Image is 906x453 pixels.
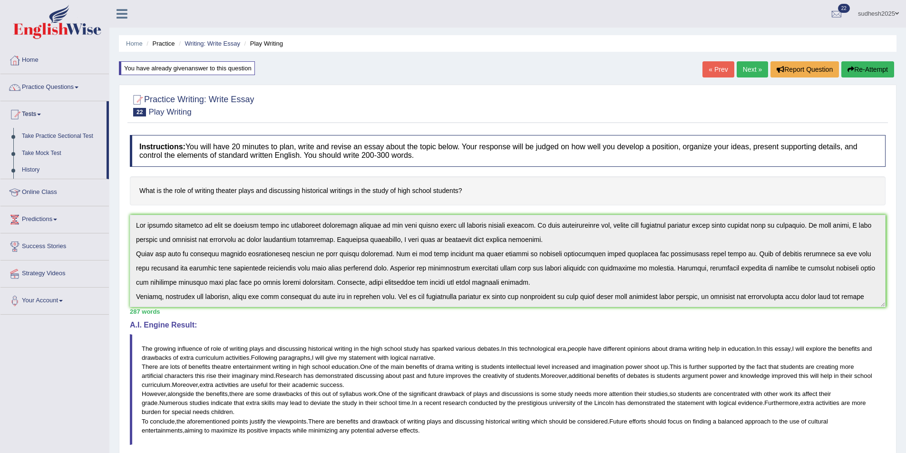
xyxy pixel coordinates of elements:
span: entertainment [233,363,271,370]
span: other [764,390,778,397]
span: work [779,390,792,397]
span: of [173,354,178,361]
span: discussions [501,390,533,397]
span: of [509,372,514,379]
span: skills [262,399,275,406]
span: for [163,408,170,415]
span: considered [577,418,608,425]
span: students [657,372,680,379]
span: drawback [372,418,399,425]
span: demonstrated [627,399,665,406]
span: viewpoints [278,418,307,425]
span: prestigious [517,399,547,406]
span: my [339,354,347,361]
h4: You will have 20 minutes to plan, write and revise an essay about the topic below. Your response ... [130,135,886,167]
span: approach [745,418,770,425]
span: rise [206,372,216,379]
span: this [508,345,517,352]
span: the [360,345,369,352]
span: One [360,363,372,370]
span: students [780,363,804,370]
span: more [852,399,866,406]
span: more [593,390,607,397]
span: 22 [133,108,146,116]
span: drawback [438,390,465,397]
span: is [683,363,687,370]
span: The [142,345,152,352]
span: knowledge [740,372,770,379]
span: children [211,408,233,415]
span: will [315,354,324,361]
span: discussing [278,345,307,352]
span: past [403,372,415,379]
span: are [245,390,254,397]
span: school [312,363,330,370]
span: future [428,372,444,379]
a: Take Practice Sectional Test [18,128,107,145]
span: I [312,354,314,361]
a: Next » [737,61,768,77]
span: drama [436,363,454,370]
span: benefits [838,345,860,352]
span: logical [719,399,736,406]
span: various [456,345,476,352]
span: of [620,372,625,379]
span: the [267,418,276,425]
span: of [577,399,582,406]
span: power [625,363,642,370]
h2: Practice Writing: Write Essay [130,93,254,116]
span: further [689,363,707,370]
li: Play Writing [242,39,283,48]
span: statement [677,399,704,406]
span: affect [802,390,818,397]
span: deviate [310,399,330,406]
span: focus [668,418,682,425]
span: in [834,372,838,379]
a: History [18,162,107,179]
span: of [466,390,471,397]
span: logical [390,354,408,361]
span: is [535,390,539,397]
span: mind [260,372,273,379]
span: so [670,390,676,397]
span: this [195,372,205,379]
span: writing [334,345,352,352]
span: creativity [483,372,507,379]
span: writing [230,345,248,352]
span: a [419,399,422,406]
span: growing [154,345,176,352]
span: study [558,390,573,397]
span: finding [693,418,711,425]
span: that [768,363,779,370]
span: the [584,399,593,406]
span: discussing [455,418,484,425]
span: characters [165,372,194,379]
span: plays [427,418,441,425]
span: success [320,381,342,388]
a: Your Account [0,288,109,311]
span: in [292,363,297,370]
span: their [840,372,852,379]
span: points [232,418,248,425]
span: up [661,363,668,370]
a: Practice Questions [0,74,109,98]
span: and [443,418,453,425]
a: Online Class [0,179,109,203]
span: about [652,345,668,352]
a: Writing: Write Essay [185,40,240,47]
span: benefits [337,418,359,425]
span: different [603,345,625,352]
span: needs [575,390,591,397]
span: influence [177,345,202,352]
span: for [269,381,276,388]
span: by [738,363,745,370]
span: and [360,418,370,425]
span: era [557,345,566,352]
span: This [670,363,682,370]
span: One [378,390,390,397]
span: main [391,363,404,370]
a: Home [0,47,109,71]
span: should [549,418,567,425]
span: curriculum [142,381,170,388]
span: In [412,399,417,406]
